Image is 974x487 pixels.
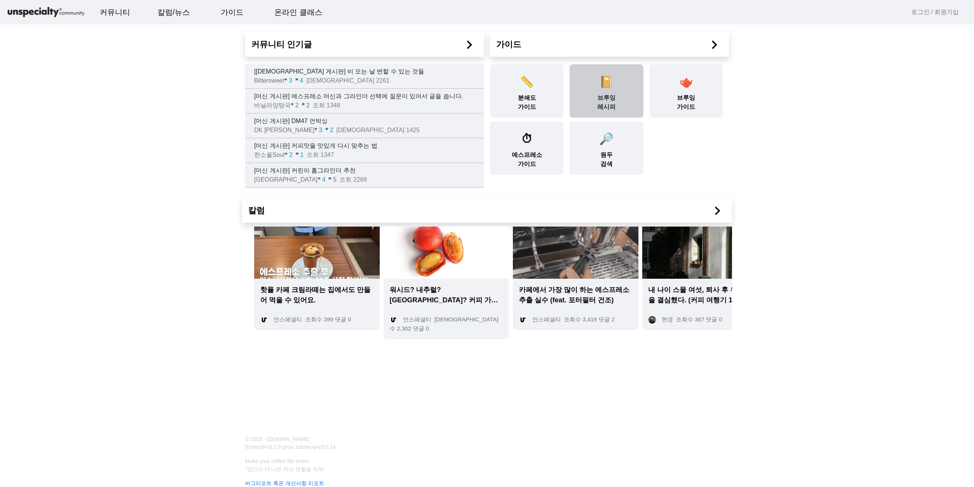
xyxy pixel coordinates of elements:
[94,2,136,22] a: 커뮤니티
[2,241,50,260] a: 홈
[254,227,380,279] img: title image
[513,227,638,279] img: title image
[325,128,330,132] mat-icon: chat_bubble
[519,316,527,324] img: title
[706,36,723,53] mat-icon: chevron_right
[384,227,509,279] img: title image
[98,241,146,260] a: 설정
[70,253,79,259] span: 대화
[709,202,726,219] mat-icon: chevron_right
[487,121,567,175] a: ⏱에스프레소가이드
[254,152,285,158] span: 한소울Soul
[24,253,29,259] span: 홈
[318,177,322,182] mat-icon: favorite
[248,204,726,217] a: 칼럼
[260,285,374,305] span: 핫플 카페 크림라떼는 집에서도 만들어 먹을 수 있어요.
[307,152,337,158] span: 조회 1347
[328,177,333,182] mat-icon: chat_bubble
[642,247,768,330] a: 내 나이 스물 여섯, 퇴사 후 유럽 여행을 결심했다. (커피 여행기 1편 [GEOGRAPHIC_DATA])title현경조회수 367 댓글 0
[490,121,563,175] div: 에스프레소 가이드
[306,77,393,84] span: [DEMOGRAPHIC_DATA] 2261
[6,6,86,19] img: logo
[295,78,300,83] mat-icon: chat_bubble
[496,38,723,51] a: 가이드
[679,75,693,88] span: 🫖
[384,247,509,339] a: 워시드? 내추럴? [GEOGRAPHIC_DATA]? 커피 가공방식에 대해서title언스페셜티[DEMOGRAPHIC_DATA]수 2,302 댓글 0
[254,117,484,126] p: [머신 게시판] DM47 언박싱
[461,36,478,53] mat-icon: chevron_right
[254,67,484,76] p: [[DEMOGRAPHIC_DATA] 게시판] 비 오는 날 변할 수 있는 것들
[649,64,723,118] div: 브루잉 가이드
[305,316,351,323] span: 조회수 399 댓글 0
[254,176,318,183] span: [GEOGRAPHIC_DATA]
[254,102,291,109] span: 바닐라양탕국
[519,285,632,305] span: 카페에서 가장 많이 하는 에스프레소 추출 실수 (feat. 포터필터 건조)
[390,285,503,305] span: 워시드? 내추럴? [GEOGRAPHIC_DATA]? 커피 가공방식에 대해서
[403,316,431,323] span: 언스페셜티
[151,2,196,22] a: 칼럼/뉴스
[291,103,295,107] mat-icon: favorite
[284,78,289,83] mat-icon: favorite
[487,64,567,118] a: 📏분쇄도가이드
[564,316,614,323] span: 조회수 3,419 댓글 2
[319,127,325,133] span: 3
[314,128,319,132] mat-icon: favorite
[570,64,643,118] div: 브루잉 레시피
[285,152,289,157] mat-icon: favorite
[567,64,646,118] a: 📔브루잉레시피
[245,138,484,163] a: [머신 게시판] 커피맛을 맛있게 다시 맞추는 법한소울Soul21조회 1347
[302,103,306,107] mat-icon: chat_bubble
[662,316,673,323] span: 현경
[289,77,295,84] span: 3
[274,316,302,323] span: 언스페셜티
[521,133,533,145] span: ⏱
[118,253,127,259] span: 설정
[642,227,768,279] img: title image
[268,2,328,22] a: 온라인 클래스
[254,92,484,101] p: [머신 게시판] 에스프레소 머신과 그라인더 선택에 질문이 있어서 글을 씁니다.
[240,457,724,473] p: Make your coffee life better “당신의 더 나은 커피 생활을 위해”
[260,316,268,324] img: title
[300,77,306,84] span: 4
[254,141,484,150] p: [머신 게시판] 커피맛을 맛있게 다시 맞추는 법
[313,102,343,109] span: 조회 1348
[254,77,284,84] span: Bittersweet
[490,64,563,118] div: 분쇄도 가이드
[567,121,646,175] a: 🔎원두검색
[240,435,482,451] p: © 2023 - [DOMAIN_NAME] frontend-v3.1.2-prod, backend-v3.0.14
[520,75,534,88] span: 📏
[254,166,484,175] p: [머신 게시판] 커린이 홈그라인더 추천
[296,152,300,157] mat-icon: chat_bubble
[676,316,722,323] span: 조회수 367 댓글 0
[599,75,613,88] span: 📔
[570,121,643,175] div: 원두 검색
[254,247,380,330] a: 핫플 카페 크림라떼는 집에서도 만들어 먹을 수 있어요.title언스페셜티조회수 399 댓글 0
[289,152,296,158] span: 2
[245,89,484,113] a: [머신 게시판] 에스프레소 머신과 그라인더 선택에 질문이 있어서 글을 씁니다.바닐라양탕국22조회 1348
[390,316,397,324] img: title
[336,127,423,133] span: [DEMOGRAPHIC_DATA] 1425
[599,133,613,145] span: 🔎
[50,241,98,260] a: 대화
[251,38,478,51] a: 커뮤니티 인기글
[306,102,313,109] span: 2
[646,64,726,118] a: 🫖브루잉가이드
[648,285,762,305] span: 내 나이 스물 여섯, 퇴사 후 유럽 여행을 결심했다. (커피 여행기 1편 [GEOGRAPHIC_DATA])
[648,316,656,324] img: title
[513,247,638,330] a: 카페에서 가장 많이 하는 에스프레소 추출 실수 (feat. 포터필터 건조)title언스페셜티조회수 3,419 댓글 2
[245,64,484,88] a: [[DEMOGRAPHIC_DATA] 게시판] 비 오는 날 변할 수 있는 것들Bittersweet34[DEMOGRAPHIC_DATA] 2261
[245,163,484,187] a: [머신 게시판] 커린이 홈그라인더 추천[GEOGRAPHIC_DATA]45조회 2269
[333,176,339,183] span: 5
[911,8,959,17] a: 로그인 / 회원가입
[339,176,370,183] span: 조회 2269
[322,176,329,183] span: 4
[215,2,250,22] a: 가이드
[245,113,484,138] a: [머신 게시판] DM47 언박싱DK [PERSON_NAME]32[DEMOGRAPHIC_DATA] 1425
[295,102,302,109] span: 2
[300,152,307,158] span: 1
[254,127,314,133] span: DK [PERSON_NAME]
[390,316,498,332] span: [DEMOGRAPHIC_DATA]수 2,302 댓글 0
